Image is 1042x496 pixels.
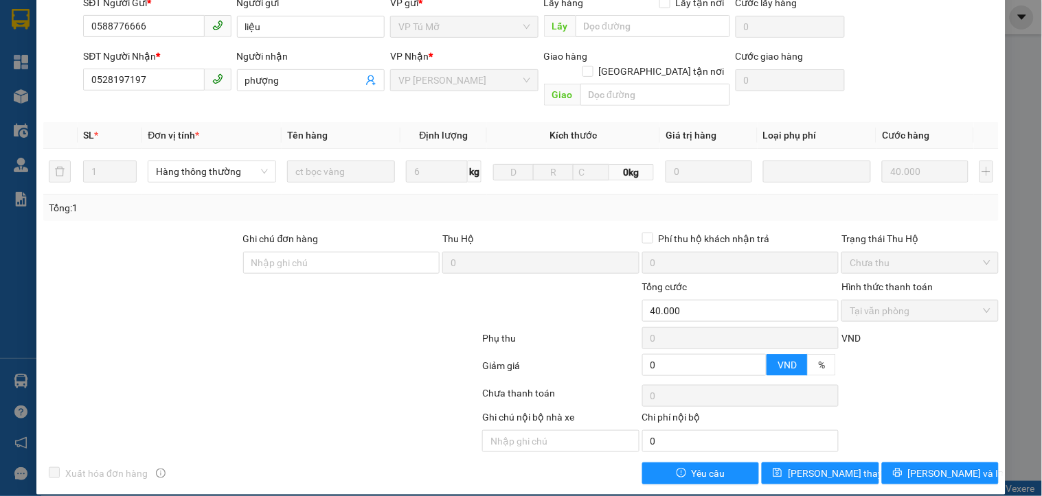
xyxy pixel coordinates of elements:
[482,410,639,430] div: Ghi chú nội bộ nhà xe
[287,161,395,182] input: VD: Bàn, Ghế
[778,359,797,370] span: VND
[481,331,640,355] div: Phụ thu
[642,410,839,430] div: Chi phí nội bộ
[573,164,609,180] input: C
[390,51,429,62] span: VP Nhận
[736,69,846,91] input: Cước giao hàng
[83,130,94,141] span: SL
[212,20,223,31] span: phone
[908,466,1004,481] span: [PERSON_NAME] và In
[850,252,990,273] span: Chưa thu
[841,281,933,292] label: Hình thức thanh toán
[60,466,153,481] span: Xuất hóa đơn hàng
[533,164,574,180] input: R
[893,468,903,479] span: printer
[442,233,474,244] span: Thu Hộ
[841,231,998,246] div: Trạng thái Thu Hộ
[788,466,898,481] span: [PERSON_NAME] thay đổi
[420,130,468,141] span: Định lượng
[237,49,385,64] div: Người nhận
[544,51,588,62] span: Giao hàng
[212,73,223,84] span: phone
[773,468,782,479] span: save
[544,84,580,106] span: Giao
[468,161,482,182] span: kg
[758,122,876,149] th: Loại phụ phí
[818,359,825,370] span: %
[762,462,879,484] button: save[PERSON_NAME] thay đổi
[156,469,166,478] span: info-circle
[243,252,440,274] input: Ghi chú đơn hàng
[576,15,730,37] input: Dọc đường
[365,75,376,86] span: user-add
[481,358,640,382] div: Giảm giá
[83,49,231,64] div: SĐT Người Nhận
[49,200,403,215] div: Tổng: 1
[736,51,804,62] label: Cước giao hàng
[156,161,267,182] span: Hàng thông thường
[677,468,686,479] span: exclamation-circle
[642,281,688,292] span: Tổng cước
[666,161,752,182] input: 0
[49,161,71,182] button: delete
[398,16,530,37] span: VP Tú Mỡ
[550,130,598,141] span: Kích thước
[642,462,759,484] button: exclamation-circleYêu cầu
[841,333,861,344] span: VND
[482,430,639,452] input: Nhập ghi chú
[287,130,328,141] span: Tên hàng
[850,300,990,321] span: Tại văn phòng
[148,130,199,141] span: Đơn vị tính
[398,70,530,91] span: VP LÊ HỒNG PHONG
[493,164,534,180] input: D
[580,84,730,106] input: Dọc đường
[544,15,576,37] span: Lấy
[736,16,846,38] input: Cước lấy hàng
[653,231,775,246] span: Phí thu hộ khách nhận trả
[481,386,640,410] div: Chưa thanh toán
[979,161,993,182] button: plus
[666,130,716,141] span: Giá trị hàng
[609,164,654,180] span: 0kg
[593,64,730,79] span: [GEOGRAPHIC_DATA] tận nơi
[882,130,929,141] span: Cước hàng
[882,161,969,182] input: 0
[243,233,319,244] label: Ghi chú đơn hàng
[882,462,999,484] button: printer[PERSON_NAME] và In
[692,466,725,481] span: Yêu cầu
